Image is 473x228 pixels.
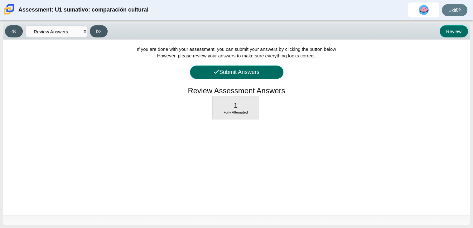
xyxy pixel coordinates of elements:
[137,46,336,58] span: If you are done with your assessment, you can submit your answers by clicking the button below Ho...
[419,5,429,15] img: alonso.reyesestrad.yHoxq9
[18,2,148,17] div: Assessment: U1 sumativo: comparación cultural
[2,3,16,16] img: Carmen School of Science & Technology
[188,85,285,96] h1: Review Assessment Answers
[2,12,16,17] a: Carmen School of Science & Technology
[440,25,468,37] button: Review
[224,110,248,114] span: Fully Attempted
[442,4,467,16] a: Exit
[234,101,238,109] span: 1
[190,65,283,79] button: Submit Answers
